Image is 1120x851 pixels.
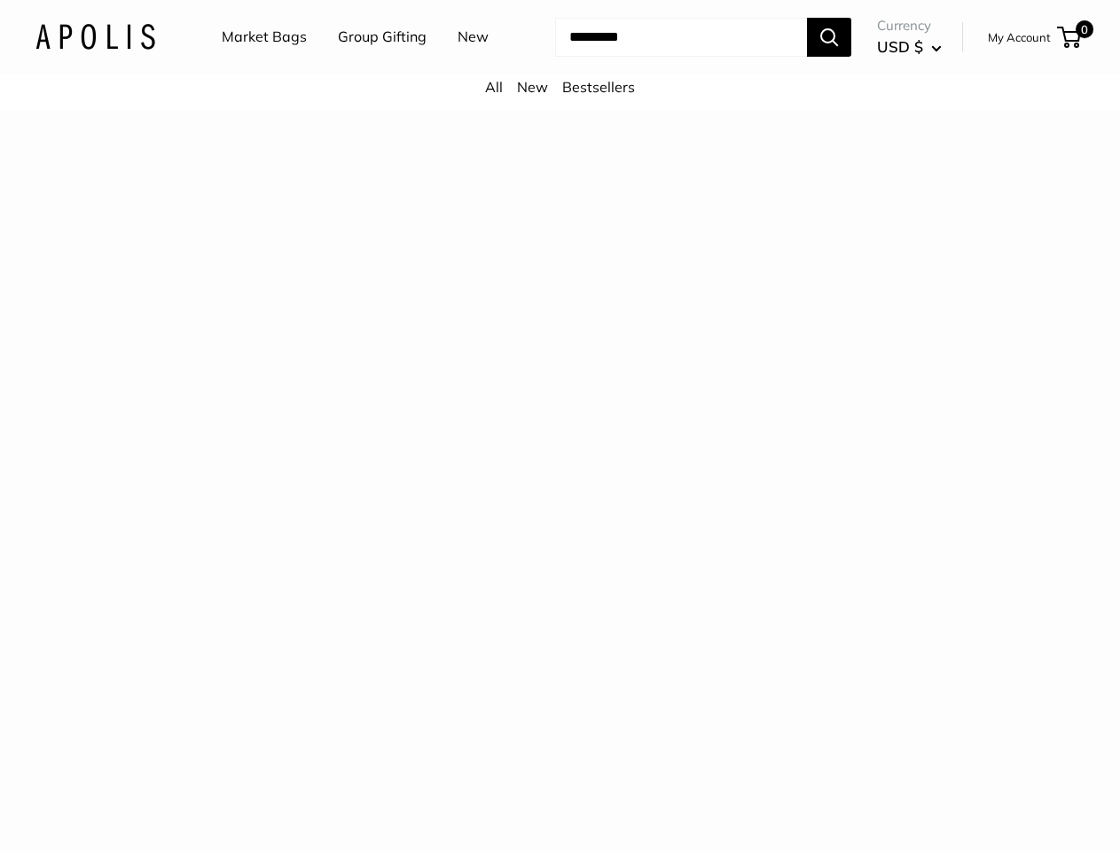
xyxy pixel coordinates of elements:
span: USD $ [877,37,923,56]
input: Search... [555,18,807,57]
a: My Account [988,27,1051,48]
button: USD $ [877,33,942,61]
button: Search [807,18,851,57]
a: Market Bags [222,24,307,51]
span: Currency [877,13,942,38]
a: Bestsellers [562,78,635,96]
a: 0 [1059,27,1081,48]
a: New [517,78,548,96]
a: New [458,24,489,51]
a: All [485,78,503,96]
img: Apolis [35,24,155,50]
span: 0 [1076,20,1093,38]
a: Group Gifting [338,24,427,51]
